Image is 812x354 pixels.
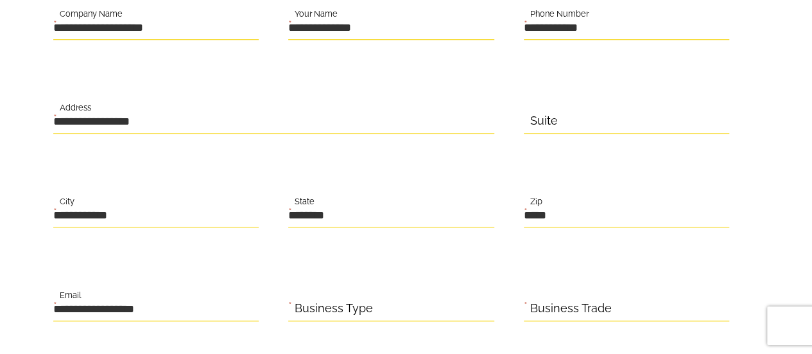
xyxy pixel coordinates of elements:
label: Phone Number [530,6,589,21]
label: Suite [530,111,558,131]
label: Business Type [295,299,373,319]
em: Submit [188,270,233,288]
label: Email [60,288,81,302]
label: City [60,194,74,208]
div: Leave a message [67,72,216,89]
label: Business Trade [530,299,612,319]
textarea: Type your message and click 'Submit' [17,195,234,261]
label: Your Name [295,6,338,21]
input: Enter your last name [17,119,234,147]
label: State [295,194,315,208]
label: Zip [530,194,542,208]
label: Address [60,100,91,114]
div: Minimize live chat window [211,6,241,37]
input: Enter your email address [17,157,234,185]
label: Company Name [60,6,123,21]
